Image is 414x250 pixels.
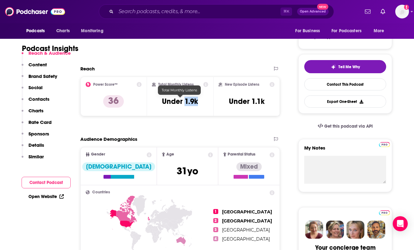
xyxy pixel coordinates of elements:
[22,50,71,62] button: Reach & Audience
[305,221,323,239] img: Sydney Profile
[52,25,73,37] a: Charts
[56,27,70,35] span: Charts
[213,218,218,223] span: 2
[22,96,49,108] button: Contacts
[229,97,265,106] h3: Under 1.1k
[213,227,218,232] span: 3
[22,62,47,73] button: Content
[28,131,49,137] p: Sponsors
[28,108,43,114] p: Charts
[91,152,105,156] span: Gender
[28,96,49,102] p: Contacts
[304,145,386,156] label: My Notes
[395,5,409,18] button: Show profile menu
[103,95,124,108] p: 36
[99,4,334,19] div: Search podcasts, credits, & more...
[22,131,49,142] button: Sponsors
[162,88,197,92] span: Total Monthly Listens
[295,27,320,35] span: For Business
[228,152,255,156] span: Parental Status
[26,27,45,35] span: Podcasts
[304,78,386,90] a: Contact This Podcast
[291,25,328,37] button: open menu
[393,216,408,231] div: Open Intercom Messenger
[374,27,384,35] span: More
[28,154,44,160] p: Similar
[213,209,218,214] span: 1
[22,25,53,37] button: open menu
[362,6,373,17] a: Show notifications dropdown
[379,210,390,215] img: Podchaser Pro
[313,119,378,134] a: Get this podcast via API
[338,64,360,69] span: Tell Me Why
[22,84,43,96] button: Social
[93,82,118,87] h2: Power Score™
[304,95,386,108] button: Export One-Sheet
[213,236,218,241] span: 4
[28,194,64,199] a: Open Website
[369,25,392,37] button: open menu
[22,142,44,154] button: Details
[326,221,344,239] img: Barbara Profile
[300,10,326,13] span: Open Advanced
[166,152,174,156] span: Age
[116,7,280,17] input: Search podcasts, credits, & more...
[28,50,71,56] p: Reach & Audience
[395,5,409,18] img: User Profile
[80,136,137,142] h2: Audience Demographics
[225,82,259,87] h2: New Episode Listens
[317,4,328,10] span: New
[222,209,272,215] span: [GEOGRAPHIC_DATA]
[28,119,52,125] p: Rate Card
[222,227,270,233] span: [GEOGRAPHIC_DATA]
[82,162,155,171] div: [DEMOGRAPHIC_DATA]
[80,66,95,72] h2: Reach
[327,25,371,37] button: open menu
[331,64,336,69] img: tell me why sparkle
[158,82,194,87] h2: Total Monthly Listens
[379,141,390,147] a: Pro website
[304,60,386,73] button: tell me why sparkleTell Me Why
[22,73,57,85] button: Brand Safety
[379,209,390,215] a: Pro website
[331,27,361,35] span: For Podcasters
[81,27,103,35] span: Monitoring
[367,221,385,239] img: Jon Profile
[28,73,57,79] p: Brand Safety
[280,8,292,16] span: ⌘ K
[22,177,71,188] button: Contact Podcast
[28,62,47,68] p: Content
[28,142,44,148] p: Details
[404,5,409,10] svg: Add a profile image
[162,97,198,106] h3: Under 1.9k
[324,124,373,129] span: Get this podcast via API
[346,221,365,239] img: Jules Profile
[222,218,272,224] span: [GEOGRAPHIC_DATA]
[395,5,409,18] span: Logged in as maiak
[236,162,262,171] div: Mixed
[5,6,65,18] img: Podchaser - Follow, Share and Rate Podcasts
[22,119,52,131] button: Rate Card
[28,84,43,90] p: Social
[22,108,43,119] button: Charts
[22,44,78,53] h1: Podcast Insights
[379,142,390,147] img: Podchaser Pro
[177,165,198,177] span: 31 yo
[22,154,44,165] button: Similar
[92,190,110,194] span: Countries
[378,6,388,17] a: Show notifications dropdown
[77,25,111,37] button: open menu
[297,8,329,15] button: Open AdvancedNew
[222,236,270,242] span: [GEOGRAPHIC_DATA]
